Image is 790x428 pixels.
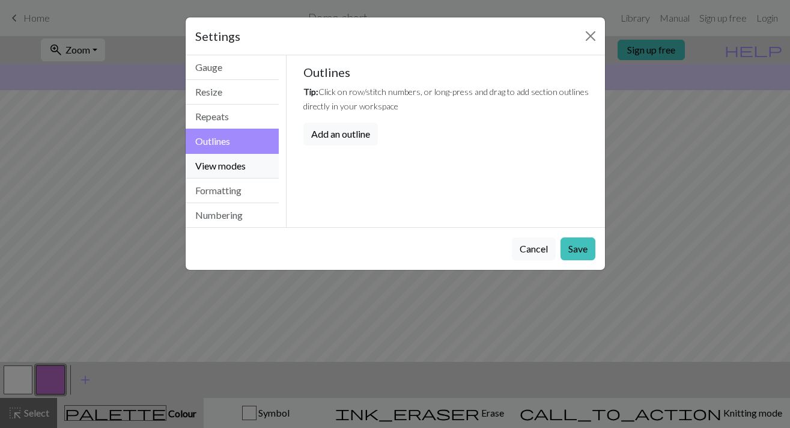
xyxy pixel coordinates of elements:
h5: Outlines [303,65,595,79]
button: Numbering [186,203,279,227]
button: View modes [186,154,279,179]
button: Close [581,26,600,46]
em: Tip: [303,87,318,97]
h5: Settings [195,27,240,45]
small: Click on row/stitch numbers, or long-press and drag to add section outlines directly in your work... [303,87,589,111]
button: Formatting [186,179,279,203]
button: Cancel [512,237,556,260]
button: Gauge [186,55,279,80]
button: Add an outline [303,123,378,145]
button: Resize [186,80,279,105]
button: Save [561,237,595,260]
button: Repeats [186,105,279,129]
button: Outlines [186,129,279,154]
